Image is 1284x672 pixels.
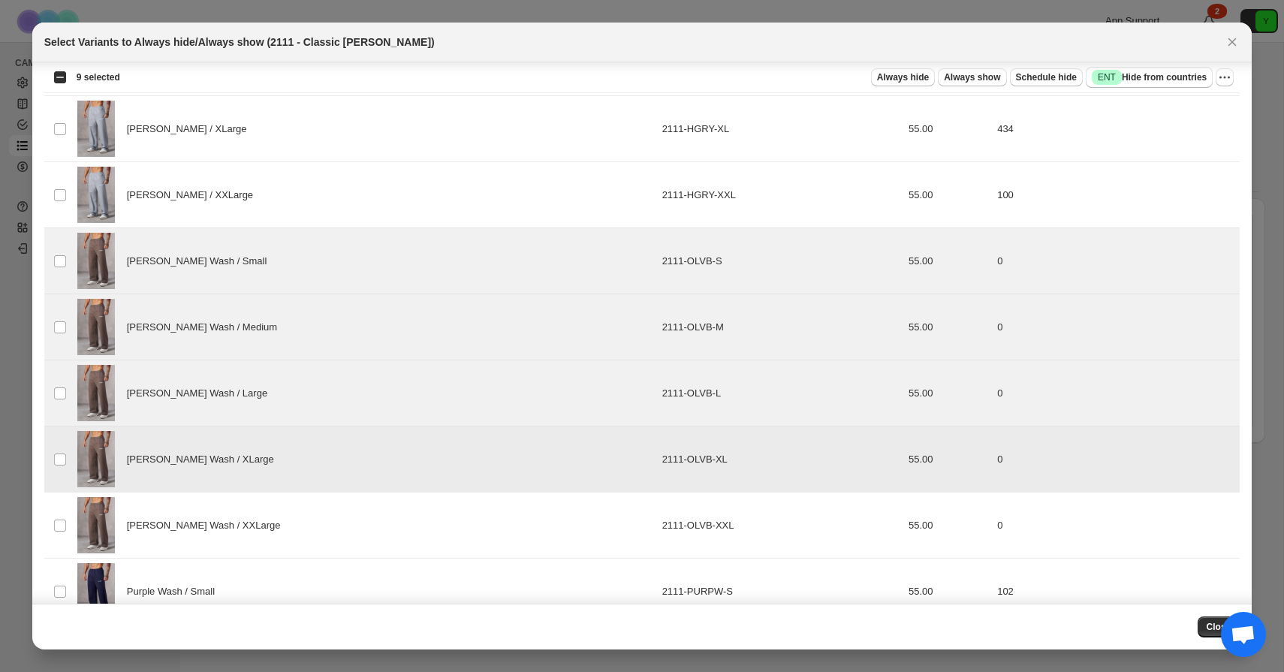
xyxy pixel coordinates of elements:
span: [PERSON_NAME] Wash / Medium [127,320,285,335]
img: 2111_heather-grey_002_11_26_rudy_ecomm_8decc78f-f062-406e-9971-fe1a50571d18.jpg [77,101,115,157]
span: [PERSON_NAME] Wash / XLarge [127,452,282,467]
span: Hide from countries [1092,70,1207,85]
button: Always show [938,68,1006,86]
td: 55.00 [904,426,993,493]
td: 2111-OLVB-S [658,228,904,294]
td: 100 [993,162,1240,228]
span: Purple Wash / Small [127,584,223,599]
button: Always hide [871,68,935,86]
td: 55.00 [904,493,993,559]
td: 0 [993,493,1240,559]
span: [PERSON_NAME] Wash / Small [127,254,275,269]
td: 2111-OLVB-M [658,294,904,360]
td: 2111-OLVB-XXL [658,493,904,559]
button: Schedule hide [1010,68,1083,86]
img: 2111_heather-grey_002_11_26_rudy_ecomm_8decc78f-f062-406e-9971-fe1a50571d18.jpg [77,167,115,223]
span: Close [1207,621,1231,633]
td: 0 [993,228,1240,294]
span: [PERSON_NAME] Wash / Large [127,386,276,401]
span: 9 selected [77,71,120,83]
span: Always show [944,71,1000,83]
span: [PERSON_NAME] Wash / XXLarge [127,518,289,533]
span: [PERSON_NAME] / XLarge [127,122,255,137]
td: 0 [993,360,1240,426]
td: 2111-OLVB-XL [658,426,904,493]
span: Schedule hide [1016,71,1077,83]
img: 2111_purple-wash_0012_11_26_rudy_ecomm_f3f71903-aad1-4d1a-9610-285b8706865f.jpg [77,563,115,619]
td: 2111-OLVB-L [658,360,904,426]
button: More actions [1216,68,1234,86]
td: 102 [993,559,1240,625]
img: 2111_olive-brown-wash_002_11_26_rudy_ecomm_a81dd723-085e-44e2-bd38-92632098995e.jpg [77,431,115,487]
button: Close [1222,32,1243,53]
td: 2111-HGRY-XXL [658,162,904,228]
td: 0 [993,294,1240,360]
span: [PERSON_NAME] / XXLarge [127,188,261,203]
button: Close [1198,616,1240,637]
td: 2111-PURPW-S [658,559,904,625]
td: 55.00 [904,96,993,162]
img: 2111_olive-brown-wash_002_11_26_rudy_ecomm_a81dd723-085e-44e2-bd38-92632098995e.jpg [77,497,115,553]
img: 2111_olive-brown-wash_002_11_26_rudy_ecomm_a81dd723-085e-44e2-bd38-92632098995e.jpg [77,233,115,289]
span: Always hide [877,71,929,83]
img: 2111_olive-brown-wash_002_11_26_rudy_ecomm_a81dd723-085e-44e2-bd38-92632098995e.jpg [77,299,115,355]
td: 2111-HGRY-XL [658,96,904,162]
td: 55.00 [904,559,993,625]
h2: Select Variants to Always hide/Always show (2111 - Classic [PERSON_NAME]) [44,35,435,50]
img: 2111_olive-brown-wash_002_11_26_rudy_ecomm_a81dd723-085e-44e2-bd38-92632098995e.jpg [77,365,115,421]
td: 55.00 [904,228,993,294]
td: 55.00 [904,360,993,426]
td: 55.00 [904,162,993,228]
a: Open chat [1221,612,1266,657]
span: ENT [1098,71,1116,83]
button: SuccessENTHide from countries [1086,67,1213,88]
td: 55.00 [904,294,993,360]
td: 0 [993,426,1240,493]
td: 434 [993,96,1240,162]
